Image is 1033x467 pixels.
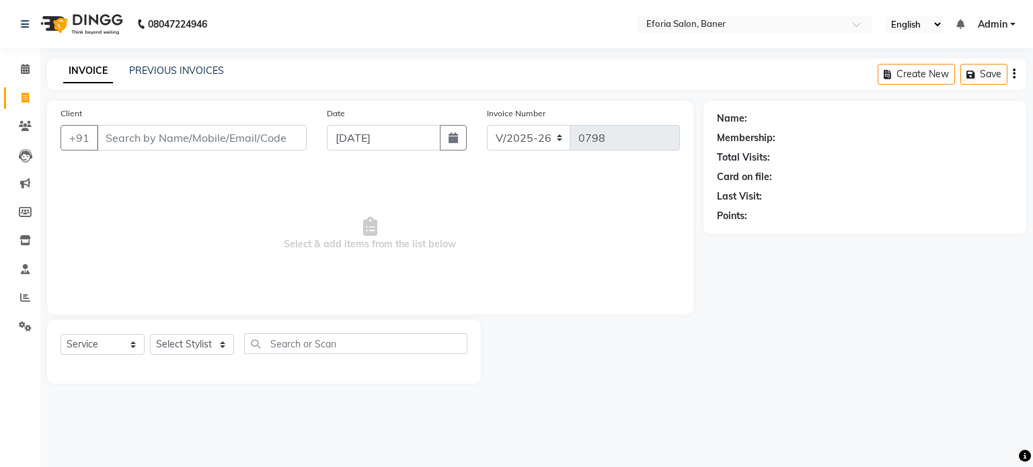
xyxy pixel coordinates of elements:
[97,125,307,151] input: Search by Name/Mobile/Email/Code
[129,65,224,77] a: PREVIOUS INVOICES
[487,108,545,120] label: Invoice Number
[717,209,747,223] div: Points:
[61,125,98,151] button: +91
[327,108,345,120] label: Date
[717,131,775,145] div: Membership:
[148,5,207,43] b: 08047224946
[34,5,126,43] img: logo
[717,189,762,204] div: Last Visit:
[717,151,770,165] div: Total Visits:
[960,64,1007,85] button: Save
[63,59,113,83] a: INVOICE
[978,17,1007,32] span: Admin
[244,333,467,354] input: Search or Scan
[717,112,747,126] div: Name:
[717,170,772,184] div: Card on file:
[61,108,82,120] label: Client
[61,167,680,301] span: Select & add items from the list below
[878,64,955,85] button: Create New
